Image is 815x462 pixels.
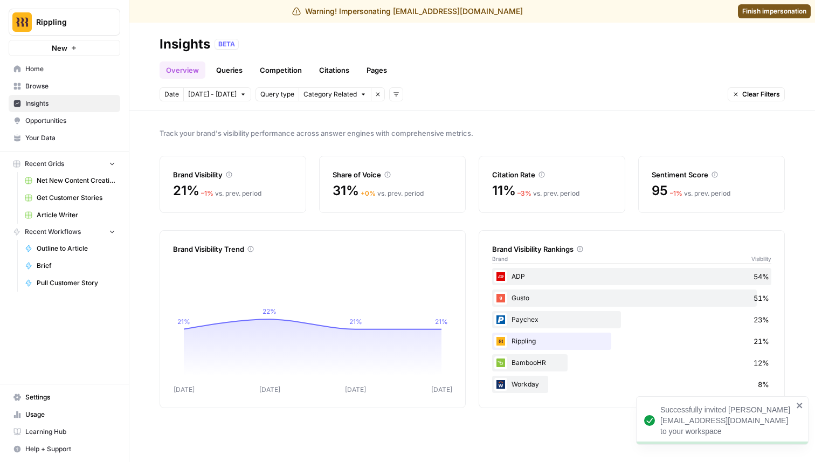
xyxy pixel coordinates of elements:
[188,89,237,99] span: [DATE] - [DATE]
[494,292,507,305] img: y279iqyna18kvu1rhwzej2cctjw6
[173,169,293,180] div: Brand Visibility
[37,193,115,203] span: Get Customer Stories
[345,385,366,394] tspan: [DATE]
[25,392,115,402] span: Settings
[20,274,120,292] a: Pull Customer Story
[260,89,294,99] span: Query type
[754,336,769,347] span: 21%
[25,99,115,108] span: Insights
[742,6,806,16] span: Finish impersonation
[492,244,771,254] div: Brand Visibility Rankings
[9,406,120,423] a: Usage
[9,9,120,36] button: Workspace: Rippling
[9,156,120,172] button: Recent Grids
[742,89,780,99] span: Clear Filters
[333,182,358,199] span: 31%
[492,376,771,393] div: Workday
[160,128,785,139] span: Track your brand's visibility performance across answer engines with comprehensive metrics.
[9,129,120,147] a: Your Data
[160,36,210,53] div: Insights
[37,176,115,185] span: Net New Content Creation
[9,60,120,78] a: Home
[738,4,811,18] a: Finish impersonation
[652,182,668,199] span: 95
[9,224,120,240] button: Recent Workflows
[173,182,199,199] span: 21%
[292,6,523,17] div: Warning! Impersonating [EMAIL_ADDRESS][DOMAIN_NAME]
[754,357,769,368] span: 12%
[37,261,115,271] span: Brief
[494,270,507,283] img: 50d7h7nenod9ba8bjic0parryigf
[9,112,120,129] a: Opportunities
[754,271,769,282] span: 54%
[492,333,771,350] div: Rippling
[303,89,357,99] span: Category Related
[9,95,120,112] a: Insights
[492,268,771,285] div: ADP
[652,169,771,180] div: Sentiment Score
[670,189,682,197] span: – 1 %
[751,254,771,263] span: Visibility
[9,440,120,458] button: Help + Support
[20,240,120,257] a: Outline to Article
[52,43,67,53] span: New
[25,159,64,169] span: Recent Grids
[164,89,179,99] span: Date
[796,401,804,410] button: close
[37,210,115,220] span: Article Writer
[25,64,115,74] span: Home
[758,379,769,390] span: 8%
[177,318,190,326] tspan: 21%
[20,257,120,274] a: Brief
[494,313,507,326] img: xmpjw18rp63tcvvv4sgu5sqt14ui
[9,78,120,95] a: Browse
[435,318,448,326] tspan: 21%
[20,206,120,224] a: Article Writer
[492,182,515,199] span: 11%
[9,423,120,440] a: Learning Hub
[361,189,424,198] div: vs. prev. period
[494,378,507,391] img: jzoxgx4vsp0oigc9x6a9eruy45gz
[263,307,277,315] tspan: 22%
[12,12,32,32] img: Rippling Logo
[25,227,81,237] span: Recent Workflows
[201,189,261,198] div: vs. prev. period
[361,189,376,197] span: + 0 %
[431,385,452,394] tspan: [DATE]
[37,244,115,253] span: Outline to Article
[517,189,579,198] div: vs. prev. period
[173,244,452,254] div: Brand Visibility Trend
[9,389,120,406] a: Settings
[25,81,115,91] span: Browse
[37,278,115,288] span: Pull Customer Story
[492,254,508,263] span: Brand
[492,354,771,371] div: BambooHR
[492,289,771,307] div: Gusto
[25,427,115,437] span: Learning Hub
[20,172,120,189] a: Net New Content Creation
[201,189,213,197] span: – 1 %
[259,385,280,394] tspan: [DATE]
[20,189,120,206] a: Get Customer Stories
[215,39,239,50] div: BETA
[299,87,371,101] button: Category Related
[517,189,531,197] span: – 3 %
[313,61,356,79] a: Citations
[25,410,115,419] span: Usage
[333,169,452,180] div: Share of Voice
[360,61,393,79] a: Pages
[492,169,612,180] div: Citation Rate
[660,404,793,437] div: Successfully invited [PERSON_NAME][EMAIL_ADDRESS][DOMAIN_NAME] to your workspace
[670,189,730,198] div: vs. prev. period
[349,318,362,326] tspan: 21%
[494,356,507,369] img: 6ni433ookfbfae9ssfermjl7i5j6
[754,314,769,325] span: 23%
[492,311,771,328] div: Paychex
[494,335,507,348] img: lnwsrvugt38i6wgehz6qjtfewm3g
[160,61,205,79] a: Overview
[174,385,195,394] tspan: [DATE]
[25,116,115,126] span: Opportunities
[9,40,120,56] button: New
[210,61,249,79] a: Queries
[25,444,115,454] span: Help + Support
